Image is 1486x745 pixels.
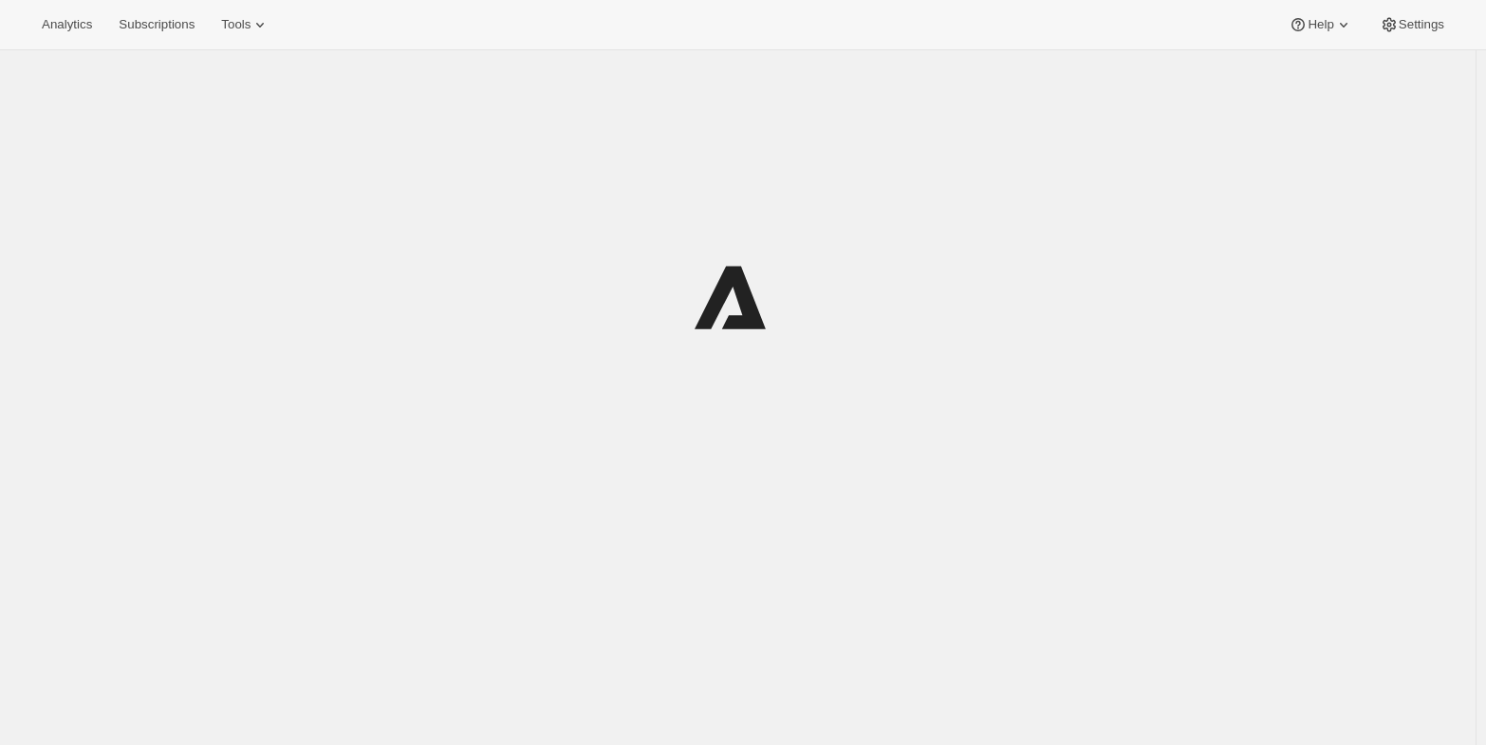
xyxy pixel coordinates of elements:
[107,11,206,38] button: Subscriptions
[1368,11,1456,38] button: Settings
[1308,17,1333,32] span: Help
[1399,17,1444,32] span: Settings
[30,11,103,38] button: Analytics
[42,17,92,32] span: Analytics
[221,17,251,32] span: Tools
[119,17,195,32] span: Subscriptions
[210,11,281,38] button: Tools
[1277,11,1364,38] button: Help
